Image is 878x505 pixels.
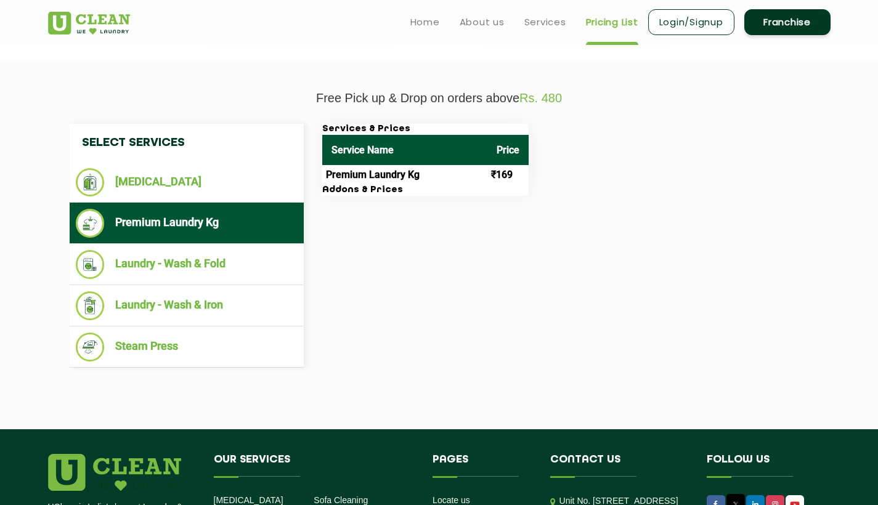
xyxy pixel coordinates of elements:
[48,12,130,34] img: UClean Laundry and Dry Cleaning
[410,15,440,30] a: Home
[586,15,638,30] a: Pricing List
[76,209,298,238] li: Premium Laundry Kg
[76,291,298,320] li: Laundry - Wash & Iron
[70,124,304,162] h4: Select Services
[76,250,105,279] img: Laundry - Wash & Fold
[487,135,529,165] th: Price
[214,495,283,505] a: [MEDICAL_DATA]
[648,9,734,35] a: Login/Signup
[48,454,181,491] img: logo.png
[76,209,105,238] img: Premium Laundry Kg
[744,9,831,35] a: Franchise
[76,333,105,362] img: Steam Press
[76,333,298,362] li: Steam Press
[76,291,105,320] img: Laundry - Wash & Iron
[322,185,529,196] h3: Addons & Prices
[433,495,470,505] a: Locate us
[76,168,298,196] li: [MEDICAL_DATA]
[322,165,487,185] td: Premium Laundry Kg
[314,495,368,505] a: Sofa Cleaning
[519,91,562,105] span: Rs. 480
[48,91,831,105] p: Free Pick up & Drop on orders above
[214,454,415,477] h4: Our Services
[707,454,815,477] h4: Follow us
[487,165,529,185] td: ₹169
[76,250,298,279] li: Laundry - Wash & Fold
[76,168,105,196] img: Dry Cleaning
[460,15,505,30] a: About us
[322,135,487,165] th: Service Name
[524,15,566,30] a: Services
[550,454,688,477] h4: Contact us
[433,454,532,477] h4: Pages
[322,124,529,135] h3: Services & Prices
